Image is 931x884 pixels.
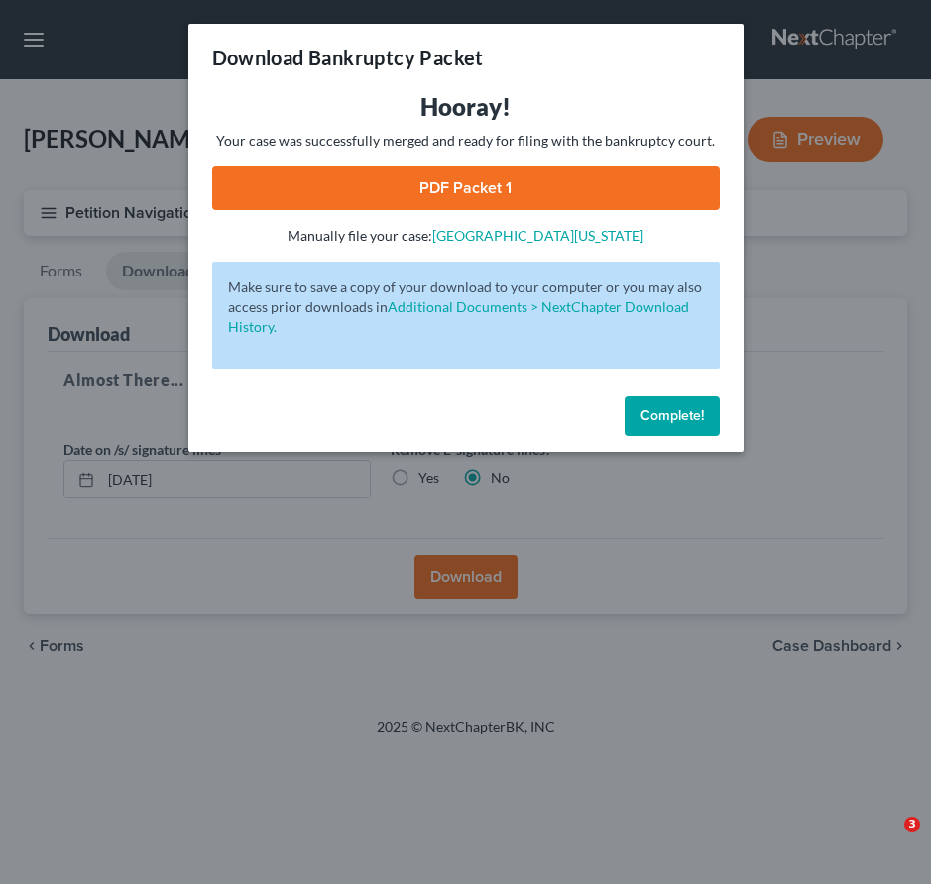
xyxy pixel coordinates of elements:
[212,131,720,151] p: Your case was successfully merged and ready for filing with the bankruptcy court.
[864,817,911,864] iframe: Intercom live chat
[904,817,920,832] span: 3
[228,277,704,337] p: Make sure to save a copy of your download to your computer or you may also access prior downloads in
[212,44,484,71] h3: Download Bankruptcy Packet
[212,91,720,123] h3: Hooray!
[625,396,720,436] button: Complete!
[432,227,643,244] a: [GEOGRAPHIC_DATA][US_STATE]
[640,407,704,424] span: Complete!
[228,298,689,335] a: Additional Documents > NextChapter Download History.
[212,226,720,246] p: Manually file your case:
[212,166,720,210] a: PDF Packet 1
